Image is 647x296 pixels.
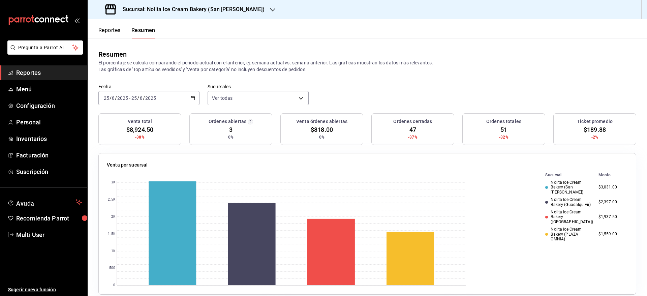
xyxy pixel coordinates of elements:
td: $3,031.00 [596,179,628,196]
text: 500 [109,266,115,270]
td: $2,397.00 [596,196,628,208]
span: / [115,95,117,101]
a: Pregunta a Parrot AI [5,49,83,56]
span: / [143,95,145,101]
p: El porcentaje se calcula comparando el período actual con el anterior, ej. semana actual vs. sema... [98,59,636,73]
text: 2K [111,215,116,219]
label: Fecha [98,84,199,89]
span: $8,924.50 [126,125,153,134]
input: -- [103,95,110,101]
span: Personal [16,118,82,127]
span: Suscripción [16,167,82,176]
label: Sucursales [208,84,309,89]
span: 0% [228,134,234,140]
h3: Venta total [128,118,152,125]
div: Nolita Ice Cream Bakery (PLAZA OMNIA) [545,227,593,241]
button: Resumen [131,27,155,38]
td: $1,937.50 [596,208,628,226]
div: Resumen [98,49,127,59]
span: Multi User [16,230,82,239]
span: $818.00 [311,125,333,134]
input: ---- [117,95,128,101]
th: Sucursal [534,171,595,179]
h3: Órdenes abiertas [209,118,246,125]
span: Facturación [16,151,82,160]
span: Configuración [16,101,82,110]
th: Monto [596,171,628,179]
span: Reportes [16,68,82,77]
input: -- [131,95,137,101]
td: $1,559.00 [596,226,628,243]
button: open_drawer_menu [74,18,80,23]
h3: Sucursal: Nolita Ice Cream Bakery (San [PERSON_NAME]) [117,5,265,13]
span: Pregunta a Parrot AI [18,44,72,51]
div: navigation tabs [98,27,155,38]
input: -- [112,95,115,101]
span: -32% [499,134,509,140]
div: Nolita Ice Cream Bakery ([GEOGRAPHIC_DATA]) [545,210,593,224]
h3: Órdenes totales [486,118,521,125]
button: Pregunta a Parrot AI [7,40,83,55]
h3: Ticket promedio [577,118,613,125]
h3: Venta órdenes abiertas [296,118,347,125]
span: 47 [409,125,416,134]
span: 3 [229,125,233,134]
input: -- [140,95,143,101]
span: / [137,95,139,101]
span: Menú [16,85,82,94]
text: 1.5K [108,232,115,236]
span: Recomienda Parrot [16,214,82,223]
text: 3K [111,181,116,184]
text: 0 [113,284,115,287]
span: 0% [319,134,325,140]
button: Reportes [98,27,121,38]
h3: Órdenes cerradas [393,118,432,125]
input: ---- [145,95,156,101]
p: Venta por sucursal [107,161,148,169]
span: -2% [591,134,598,140]
span: Ver todas [212,95,233,101]
span: Sugerir nueva función [8,286,82,293]
span: - [129,95,130,101]
span: 51 [500,125,507,134]
span: -37% [408,134,418,140]
text: 1K [111,249,116,253]
span: Inventarios [16,134,82,143]
span: Ayuda [16,198,73,206]
div: Nolita Ice Cream Bakery (San [PERSON_NAME]) [545,180,593,195]
div: Nolita Ice Cream Bakery (Guadalquivir) [545,197,593,207]
text: 2.5K [108,198,115,202]
span: -38% [135,134,145,140]
span: $189.88 [584,125,606,134]
span: / [110,95,112,101]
